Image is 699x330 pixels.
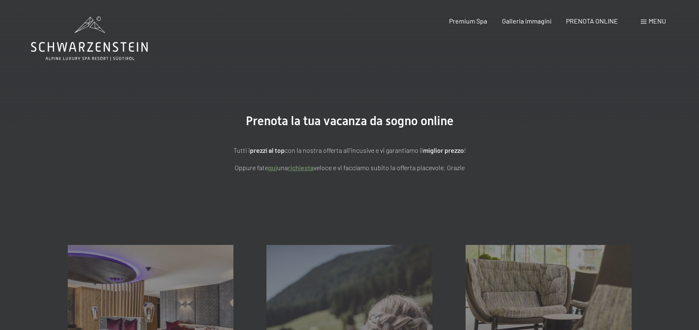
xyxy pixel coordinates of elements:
a: Premium Spa [449,17,487,25]
strong: miglior prezzo [423,146,464,154]
a: richiesta [288,164,314,171]
p: Tutti i con la nostra offerta all'incusive e vi garantiamo il ! [143,145,556,156]
span: Prenota la tua vacanza da sogno online [246,114,454,128]
a: Galleria immagini [502,17,552,25]
p: Oppure fate una veloce e vi facciamo subito la offerta piacevole. Grazie [143,162,556,173]
a: quì [268,164,277,171]
strong: prezzi al top [250,146,285,154]
a: PRENOTA ONLINE [566,17,618,25]
span: Menu [649,17,666,25]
